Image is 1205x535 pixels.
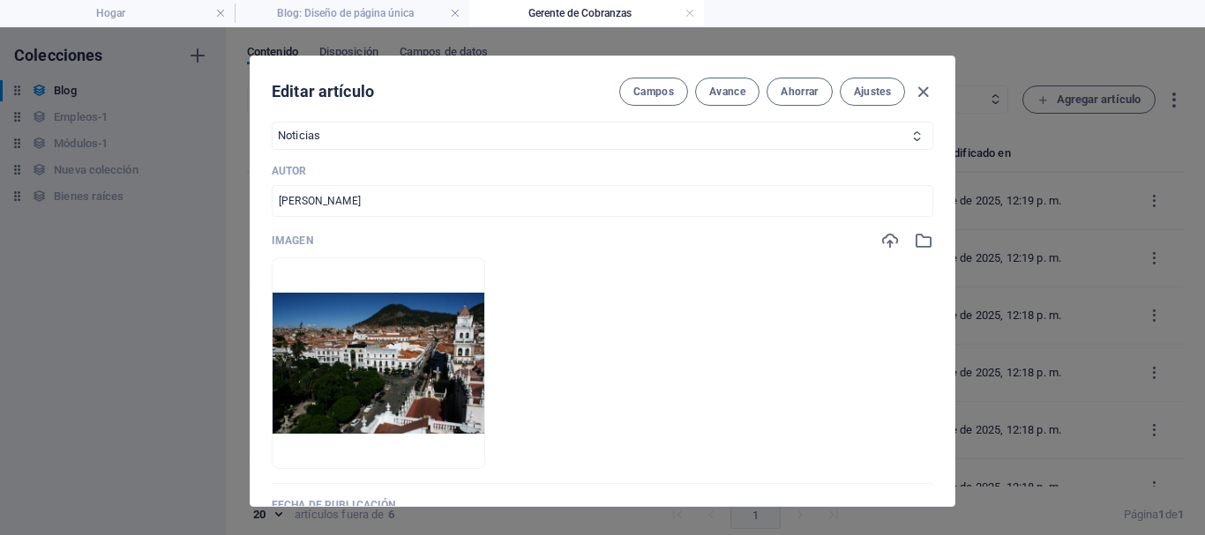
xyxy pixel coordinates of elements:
font: Autor [272,165,307,177]
font: Avance [709,85,745,98]
font: Ahorrar [781,85,818,98]
font: Hogar [96,7,125,19]
font: Imagen [272,234,313,247]
font: Gerente de Cobranzas [528,7,632,19]
button: Ahorrar [767,78,832,106]
i: Seleccione desde el administrador de archivos o fotos de stock [914,231,933,250]
button: Campos [619,78,688,106]
font: Editar artículo [272,82,374,100]
li: azúcar-T8vIFM7D-QqWkx2pLXWZlQ.jpg [272,257,485,469]
font: Fecha de publicación [272,499,395,511]
img: sucre-T8vIFM7D-QqWkx2pLXWZlQ.jpg [273,293,484,434]
font: Ajustes [854,85,891,98]
font: Blog: Diseño de página única [277,7,414,19]
button: Avance [695,78,760,106]
font: Campos [633,85,674,98]
button: Ajustes [840,78,905,106]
